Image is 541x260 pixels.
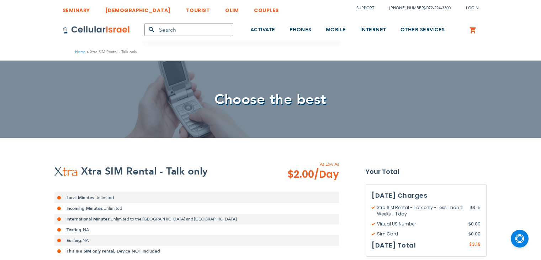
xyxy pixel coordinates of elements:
strong: This is a SIM only rental, Device NOT included [67,248,160,254]
a: COUPLES [254,2,279,15]
a: PHONES [290,17,312,43]
a: TOURIST [186,2,210,15]
a: [PHONE_NUMBER] [389,5,425,11]
span: PHONES [290,26,312,33]
span: As Low As [268,161,339,167]
a: Support [356,5,374,11]
strong: Incoming Minutes: [67,206,104,211]
span: Login [466,5,479,11]
h2: Xtra SIM Rental - Talk only [81,164,208,178]
a: OTHER SERVICES [401,17,445,43]
span: 0.00 [468,231,481,237]
span: 3.15 [470,204,481,217]
strong: Your Total [366,166,487,177]
span: /Day [314,167,339,182]
span: $ [468,221,471,227]
h3: [DATE] Total [372,240,416,251]
li: / [382,3,451,13]
a: [DEMOGRAPHIC_DATA] [105,2,171,15]
span: 3.15 [472,241,481,247]
a: ACTIVATE [250,17,275,43]
li: NA [54,224,339,235]
span: $ [469,241,472,248]
strong: Texting: [67,227,83,233]
li: Unlimited to the [GEOGRAPHIC_DATA] and [GEOGRAPHIC_DATA] [54,214,339,224]
li: Unlimited [54,192,339,203]
span: Virtual US Number [372,221,468,227]
li: Xtra SIM Rental - Talk only [86,48,137,55]
strong: International Minutes: [67,216,111,222]
span: $ [468,231,471,237]
span: MOBILE [326,26,346,33]
strong: Local Minutes: [67,195,95,201]
a: Home [75,49,86,54]
a: MOBILE [326,17,346,43]
img: Cellular Israel Logo [63,26,130,34]
span: OTHER SERVICES [401,26,445,33]
img: Xtra SIM Rental - Talk only [54,167,78,176]
span: Sim Card [372,231,468,237]
a: INTERNET [360,17,386,43]
span: $2.00 [287,167,339,182]
span: Xtra SIM Rental - Talk only - Less Than 2 Weeks - 1 day [372,204,470,217]
h3: [DATE] Charges [372,190,481,201]
a: SEMINARY [63,2,90,15]
span: Choose the best [214,90,327,109]
li: NA [54,235,339,246]
span: 0.00 [468,221,481,227]
a: OLIM [225,2,239,15]
span: INTERNET [360,26,386,33]
input: Search [144,24,233,36]
li: Unlimited [54,203,339,214]
strong: Surfing: [67,238,83,243]
a: 072-224-3300 [426,5,451,11]
span: ACTIVATE [250,26,275,33]
span: $ [470,204,473,211]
